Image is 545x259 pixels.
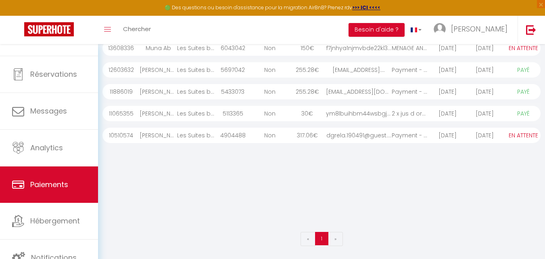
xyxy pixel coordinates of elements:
img: Super Booking [24,22,74,36]
a: Previous [301,232,315,246]
span: » [334,236,336,242]
a: 1 [315,232,328,245]
div: Payment - 5697042 - ... [392,62,429,78]
span: € [314,66,319,74]
div: 10510574 [102,128,140,143]
div: 4904488 [214,128,251,143]
span: € [313,131,318,139]
div: [DATE] [429,128,466,143]
div: Non [251,128,288,143]
span: € [314,88,319,96]
span: € [308,109,313,118]
div: [PERSON_NAME] [140,84,177,99]
div: 30 [289,106,326,121]
div: Non [251,84,288,99]
div: [DATE] [466,106,503,121]
div: [PERSON_NAME] [140,128,177,143]
div: Les Suites by Cave Vauban - Suite Bô [177,106,214,121]
div: Les Suites by Cave Vauban - Suite Caria [177,84,214,99]
div: [DATE] [429,84,466,99]
div: [DATE] [466,40,503,56]
div: 5433073 [214,84,251,99]
div: 317.06 [289,128,326,143]
div: Non [251,62,288,78]
div: Les Suites by Cave Vauban - Suite Caria [177,128,214,143]
div: 255.28 [289,84,326,99]
span: « [307,236,309,242]
div: f7jnhya1njmvbde22kl3... [326,40,392,56]
div: Les Suites by Cave Vauban - Suite Bô [177,62,214,78]
div: [DATE] [429,62,466,78]
div: 5697042 [214,62,251,78]
div: Non [251,106,288,121]
span: Réservations [30,69,77,79]
div: [DATE] [466,62,503,78]
div: 11886019 [102,84,140,99]
div: 11065355 [102,106,140,121]
div: [DATE] [429,106,466,121]
a: >>> ICI <<<< [352,4,380,11]
div: 12603632 [102,62,140,78]
div: 255.28 [289,62,326,78]
img: logout [526,25,536,35]
span: Analytics [30,143,63,153]
div: ym8lbuihbm44wsbgjaht... [326,106,392,121]
a: Next [328,232,343,246]
span: Chercher [123,25,151,33]
a: Chercher [117,16,157,44]
div: Les Suites by Cave Vauban - Suite Caria [177,40,214,56]
a: ... [PERSON_NAME] [428,16,518,44]
span: Hébergement [30,216,80,226]
div: [PERSON_NAME] [140,106,177,121]
span: Paiements [30,179,68,190]
div: [PERSON_NAME] [140,62,177,78]
div: 150 [289,40,326,56]
div: [DATE] [466,84,503,99]
img: ... [434,23,446,35]
nav: Page navigation example [301,228,343,249]
div: 13608336 [102,40,140,56]
div: Muna Ab [140,40,177,56]
div: dgrela.190491@guest.... [326,128,392,143]
div: 2 x jus d oranges / ... [392,106,429,121]
div: Non [251,40,288,56]
div: [DATE] [429,40,466,56]
div: [DATE] [466,128,503,143]
div: Payment - 5433073 - ... [392,84,429,99]
div: MENAGE ANTI TABAC [392,40,429,56]
div: [EMAIL_ADDRESS][DOMAIN_NAME] [326,84,392,99]
div: Payment - 4904488 - ... [392,128,429,143]
div: 6043042 [214,40,251,56]
button: Besoin d'aide ? [349,23,405,37]
span: [PERSON_NAME] [451,24,507,34]
div: 5113365 [214,106,251,121]
span: € [309,44,314,52]
div: [EMAIL_ADDRESS].... [326,62,392,78]
span: Messages [30,106,67,116]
